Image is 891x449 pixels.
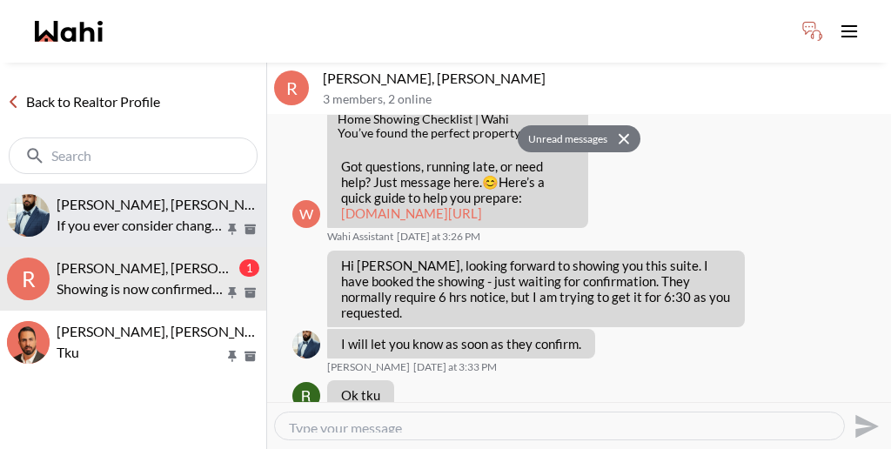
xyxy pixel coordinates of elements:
img: K [292,331,320,359]
div: W [292,200,320,228]
input: Search [51,147,218,164]
button: Toggle open navigation menu [832,14,867,49]
span: [PERSON_NAME], [PERSON_NAME] [57,323,279,339]
p: If you ever consider changing brokerages there are so many more inside postings and we are starti... [57,215,224,236]
div: Rita Kukendran, Behnam [7,321,50,364]
span: [PERSON_NAME], [PERSON_NAME] [57,196,279,212]
textarea: Type your message [289,419,830,432]
div: R [274,70,309,105]
time: 2025-09-02T19:33:18.554Z [413,360,497,374]
p: Got questions, running late, or need help? Just message here. Here’s a quick guide to help you pr... [341,158,574,221]
button: Send [845,406,884,446]
button: Pin [224,222,240,237]
button: Unread messages [518,125,613,153]
p: Hi [PERSON_NAME], looking forward to showing you this suite. I have booked the showing - just wai... [341,258,731,320]
div: Khalid Rizkana, Alicia [7,194,50,237]
span: [PERSON_NAME] [327,360,410,374]
button: Pin [224,349,240,364]
p: Showing is now confirmed for 6:30. See you there! [57,278,224,299]
span: Wahi Assistant [327,230,393,244]
time: 2025-09-02T19:26:28.965Z [397,230,480,244]
p: [PERSON_NAME], [PERSON_NAME] [323,70,884,87]
a: [DOMAIN_NAME][URL] [341,205,482,221]
img: R [292,382,320,410]
p: I will let you know as soon as they confirm. [341,336,581,352]
button: Archive [241,349,259,364]
span: [PERSON_NAME], [PERSON_NAME] [57,259,279,276]
button: Archive [241,285,259,300]
img: R [7,321,50,364]
p: Ok tku [341,387,380,403]
div: 1 [239,259,259,277]
div: R [7,258,50,300]
div: Khalid Rizkana [292,331,320,359]
button: Pin [224,285,240,300]
a: Wahi homepage [35,21,103,42]
p: 3 members , 2 online [323,92,884,107]
div: You’ve found the perfect property using the Wahi app. Now what? Book a showing instantly and foll... [338,126,578,141]
span: 😊 [482,174,499,190]
button: Archive [241,222,259,237]
div: Home Showing Checklist | Wahi [338,112,578,127]
img: K [7,194,50,237]
p: Tku [57,342,224,363]
div: Rita Kukendran [292,382,320,410]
